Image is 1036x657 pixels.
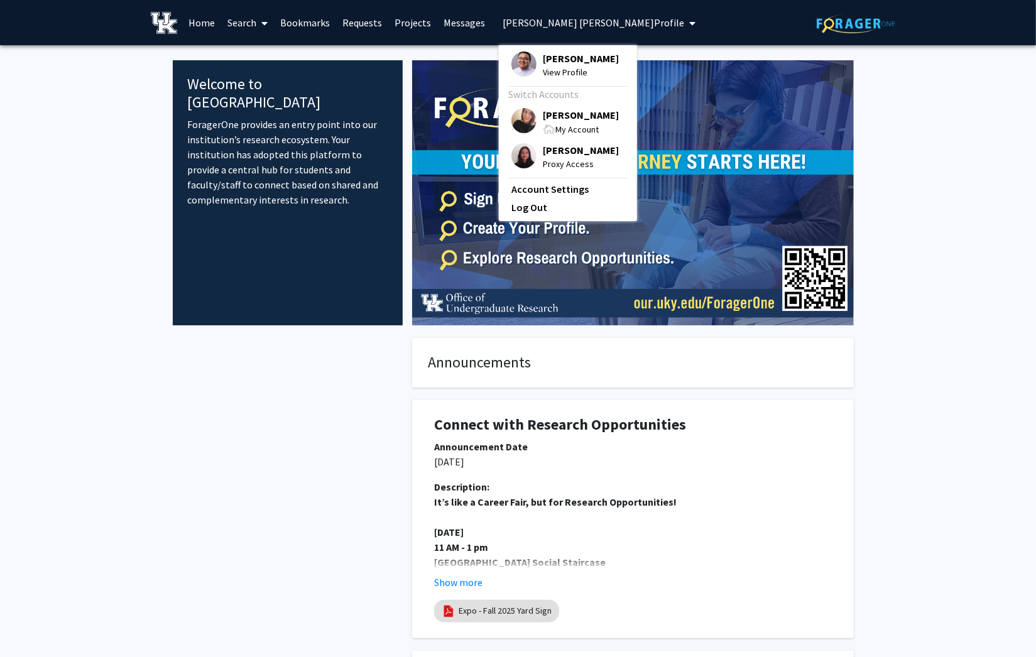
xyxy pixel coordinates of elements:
span: [PERSON_NAME] [543,52,619,65]
a: Log Out [511,200,624,215]
div: Profile Picture[PERSON_NAME]View Profile [511,52,619,79]
a: Expo - Fall 2025 Yard Sign [459,604,552,617]
button: Show more [434,575,483,590]
div: Switch Accounts [508,87,624,102]
span: [PERSON_NAME] [543,143,619,157]
strong: It’s like a Career Fair, but for Research Opportunities! [434,496,677,508]
a: Projects [388,1,437,45]
span: My Account [555,124,599,135]
img: ForagerOne Logo [817,14,895,33]
span: [PERSON_NAME] [543,108,619,122]
div: Announcement Date [434,439,832,454]
a: Search [221,1,274,45]
h4: Announcements [428,354,838,372]
a: Account Settings [511,182,624,197]
span: Proxy Access [543,157,619,171]
img: Profile Picture [511,52,537,77]
span: View Profile [543,65,619,79]
div: Description: [434,479,832,494]
img: University of Kentucky Logo [151,12,178,34]
a: Home [182,1,221,45]
strong: [DATE] [434,526,464,538]
h1: Connect with Research Opportunities [434,416,832,434]
a: Requests [336,1,388,45]
img: Profile Picture [511,143,537,168]
a: Bookmarks [274,1,336,45]
p: ForagerOne provides an entry point into our institution’s research ecosystem. Your institution ha... [188,117,388,207]
p: [DATE] [434,454,832,469]
strong: [GEOGRAPHIC_DATA] Social Staircase [434,556,606,568]
div: Profile Picture[PERSON_NAME]Proxy Access [511,143,619,171]
img: Profile Picture [511,108,537,133]
strong: 11 AM - 1 pm [434,541,488,553]
img: Cover Image [412,60,854,325]
iframe: Chat [9,600,53,648]
img: pdf_icon.png [442,604,455,618]
div: Profile Picture[PERSON_NAME]My Account [511,108,619,136]
a: Messages [437,1,491,45]
span: [PERSON_NAME] [PERSON_NAME] Profile [503,16,684,29]
h4: Welcome to [GEOGRAPHIC_DATA] [188,75,388,112]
